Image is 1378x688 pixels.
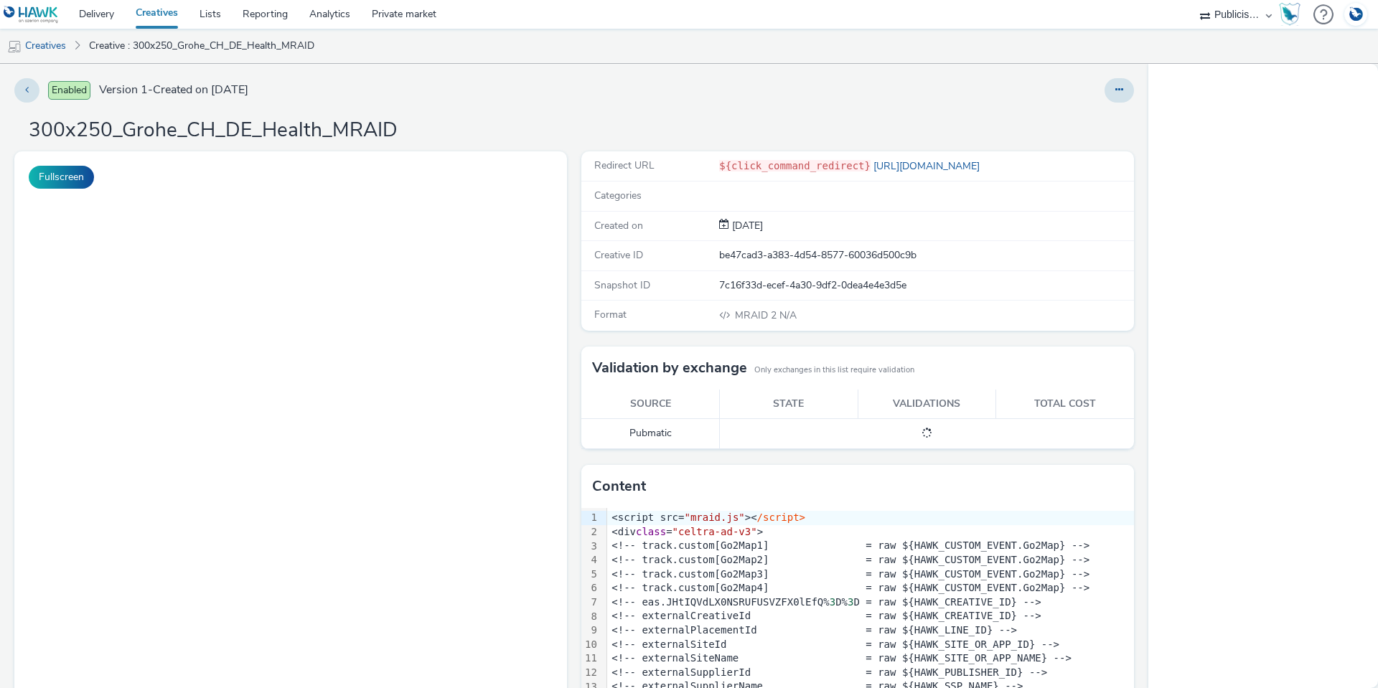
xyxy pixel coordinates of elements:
td: Pubmatic [581,419,720,448]
div: 11 [581,651,599,666]
div: 10 [581,638,599,652]
div: 7c16f33d-ecef-4a30-9df2-0dea4e4e3d5e [719,278,1133,293]
span: Redirect URL [594,159,655,172]
span: class [636,526,666,537]
img: mobile [7,39,22,54]
span: N/A [733,308,797,322]
div: 5 [581,567,599,582]
th: State [720,390,858,419]
span: "mraid.js" [684,512,744,523]
span: Created on [594,219,643,232]
span: 3 [848,596,853,608]
span: Snapshot ID [594,278,650,292]
div: 6 [581,581,599,595]
div: 7 [581,595,599,610]
div: 3 [581,539,599,553]
span: Creative ID [594,248,643,262]
div: 1 [581,511,599,525]
img: undefined Logo [4,6,59,24]
th: Validations [858,390,996,419]
span: 3 [830,596,835,608]
div: 12 [581,666,599,680]
button: Fullscreen [29,166,94,189]
span: "celtra-ad-v3" [672,526,757,537]
div: 8 [581,609,599,623]
code: ${click_command_redirect} [719,160,871,171]
a: Hawk Academy [1279,3,1306,26]
span: Enabled [48,81,90,100]
small: Only exchanges in this list require validation [754,364,914,376]
div: 4 [581,553,599,567]
div: 2 [581,525,599,539]
span: Categories [594,189,642,202]
span: Version 1 - Created on [DATE] [99,82,248,98]
div: be47cad3-a383-4d54-8577-60036d500c9b [719,248,1133,263]
span: MRAID 2 [735,308,779,322]
h1: 300x250_Grohe_CH_DE_Health_MRAID [29,117,398,144]
div: Creation 07 October 2021, 17:16 [729,219,763,233]
a: Creative : 300x250_Grohe_CH_DE_Health_MRAID [82,29,322,63]
span: /script> [757,512,805,523]
img: Account DE [1345,3,1367,27]
img: Hawk Academy [1279,3,1300,26]
th: Source [581,390,720,419]
h3: Content [592,476,646,497]
span: Format [594,308,627,321]
th: Total cost [996,390,1135,419]
div: 9 [581,623,599,638]
a: [URL][DOMAIN_NAME] [871,159,985,173]
h3: Validation by exchange [592,357,747,379]
span: [DATE] [729,219,763,232]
